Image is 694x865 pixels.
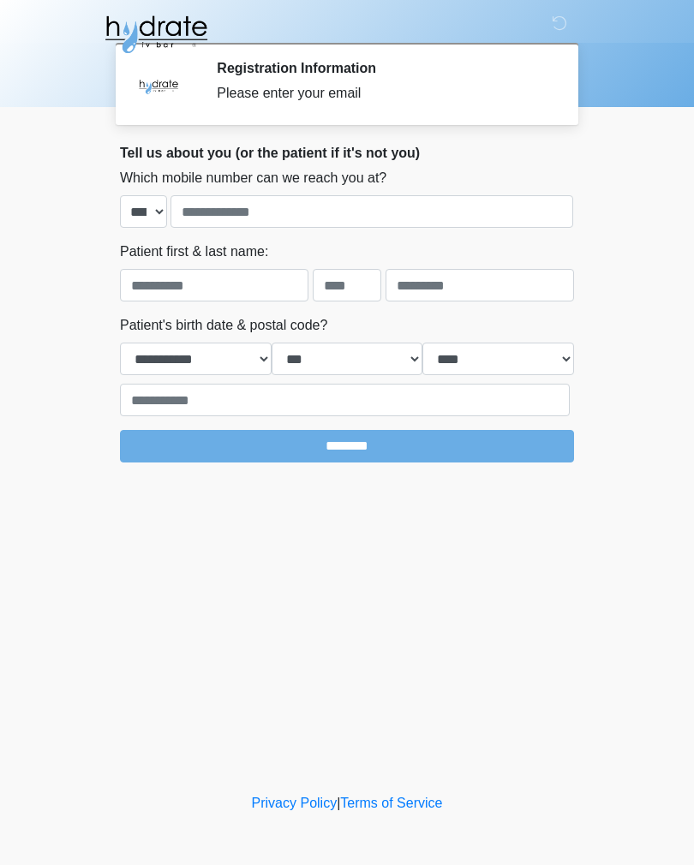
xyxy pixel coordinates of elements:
[337,796,340,810] a: |
[340,796,442,810] a: Terms of Service
[252,796,338,810] a: Privacy Policy
[120,145,574,161] h2: Tell us about you (or the patient if it's not you)
[120,242,268,262] label: Patient first & last name:
[103,13,209,56] img: Hydrate IV Bar - South Jordan Logo
[217,83,548,104] div: Please enter your email
[120,315,327,336] label: Patient's birth date & postal code?
[133,60,184,111] img: Agent Avatar
[120,168,386,188] label: Which mobile number can we reach you at?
